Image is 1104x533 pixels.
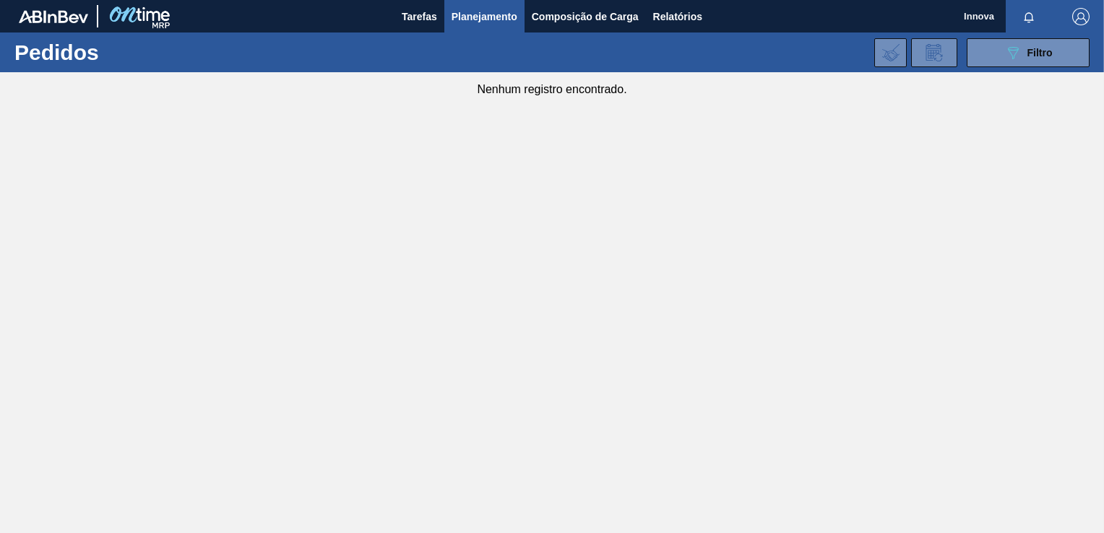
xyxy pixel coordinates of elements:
div: Importar Negociações dos Pedidos [874,38,907,67]
img: Logout [1072,8,1090,25]
span: Filtro [1027,47,1053,58]
img: TNhmsLtSVTkK8tSr43FrP2fwEKptu5GPRR3wAAAABJRU5ErkJggg== [19,10,88,23]
button: Filtro [967,38,1090,67]
span: Planejamento [452,8,517,25]
span: Composição de Carga [532,8,639,25]
div: Solicitação de Revisão de Pedidos [911,38,957,67]
span: Relatórios [653,8,702,25]
h1: Pedidos [14,44,222,61]
span: Tarefas [402,8,437,25]
button: Notificações [1006,6,1052,27]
